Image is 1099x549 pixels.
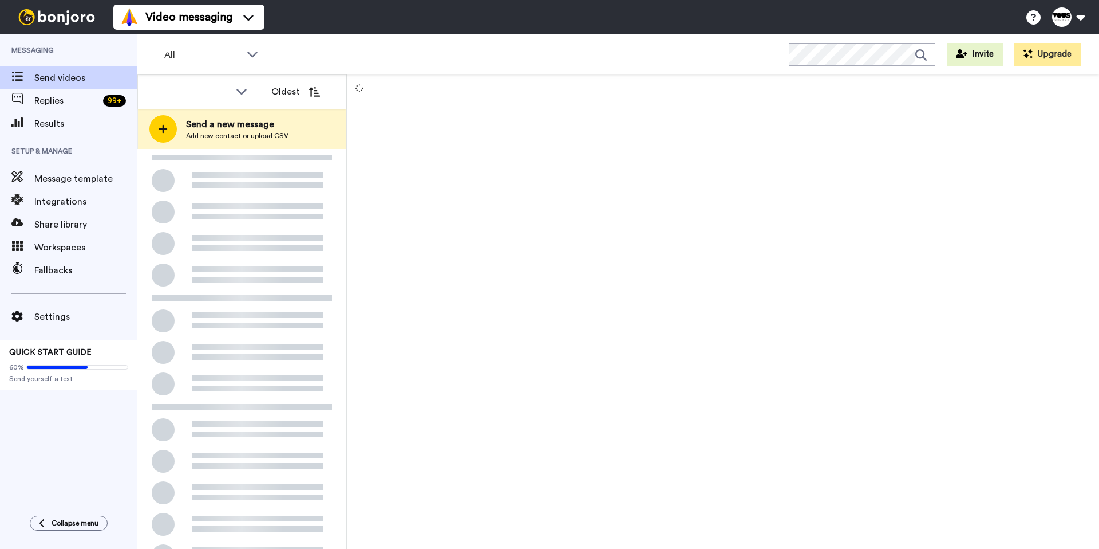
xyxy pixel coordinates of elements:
[9,348,92,356] span: QUICK START GUIDE
[14,9,100,25] img: bj-logo-header-white.svg
[34,117,137,131] span: Results
[263,80,329,103] button: Oldest
[1014,43,1081,66] button: Upgrade
[164,48,241,62] span: All
[34,94,98,108] span: Replies
[9,374,128,383] span: Send yourself a test
[34,172,137,186] span: Message template
[947,43,1003,66] button: Invite
[30,516,108,531] button: Collapse menu
[34,310,137,324] span: Settings
[34,71,137,85] span: Send videos
[34,241,137,254] span: Workspaces
[103,95,126,107] div: 99 +
[34,195,137,209] span: Integrations
[145,9,232,25] span: Video messaging
[186,117,288,131] span: Send a new message
[9,363,24,372] span: 60%
[52,519,98,528] span: Collapse menu
[34,218,137,232] span: Share library
[186,131,288,140] span: Add new contact or upload CSV
[120,8,139,26] img: vm-color.svg
[34,264,137,277] span: Fallbacks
